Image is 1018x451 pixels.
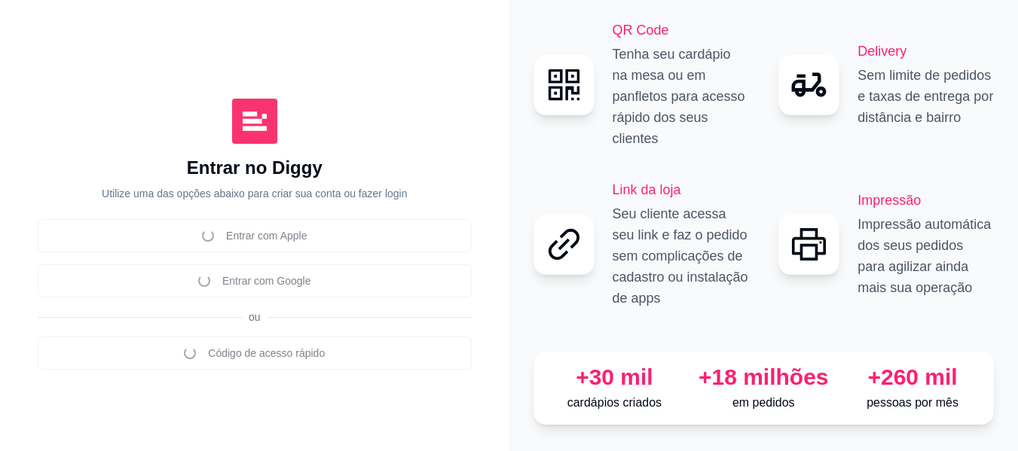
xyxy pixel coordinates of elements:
[858,190,994,211] h2: Impressão
[844,394,981,412] p: pessoas por mês
[613,44,749,149] p: Tenha seu cardápio na mesa ou em panfletos para acesso rápido dos seus clientes
[243,311,267,323] span: ou
[858,65,994,128] p: Sem limite de pedidos e taxas de entrega por distância e bairro
[858,41,994,62] h2: Delivery
[695,394,832,412] p: em pedidos
[613,203,749,309] p: Seu cliente acessa seu link e faz o pedido sem complicações de cadastro ou instalação de apps
[613,179,749,200] h2: Link da loja
[546,394,683,412] p: cardápios criados
[844,364,981,391] div: +260 mil
[858,214,994,298] p: Impressão automática dos seus pedidos para agilizar ainda mais sua operação
[102,186,407,201] p: Utilize uma das opções abaixo para criar sua conta ou fazer login
[232,99,277,144] img: Diggy
[187,156,323,180] h1: Entrar no Diggy
[613,20,749,41] h2: QR Code
[546,364,683,391] div: +30 mil
[695,364,832,391] div: +18 milhões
